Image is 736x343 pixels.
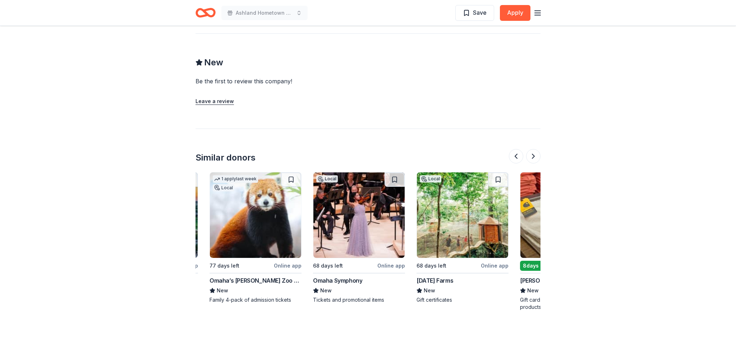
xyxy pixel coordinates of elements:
a: Image for Arbor Day FarmsLocal68 days leftOnline app[DATE] FarmsNewGift certificates [417,172,509,303]
a: Image for Murdoch's8days leftOnline app[PERSON_NAME]NewGift cards, merchandise, coupons, and prod... [520,172,612,311]
div: Omaha Symphony [313,276,362,285]
div: 68 days left [417,261,446,270]
div: 8 days left [520,261,551,271]
img: Image for Omaha Symphony [313,172,405,258]
span: New [424,286,435,295]
img: Image for Murdoch's [520,172,612,258]
span: New [204,57,223,68]
span: New [217,286,228,295]
button: Save [455,5,494,21]
span: New [320,286,332,295]
div: Family 4-pack of admission tickets [210,296,302,303]
button: Apply [500,5,530,21]
div: Similar donors [195,152,256,163]
div: Gift cards, merchandise, coupons, and products for fundraising or community events [520,296,612,311]
div: Tickets and promotional items [313,296,405,303]
div: [PERSON_NAME] [520,276,566,285]
div: 68 days left [313,261,343,270]
div: Online app [377,261,405,270]
div: Online app [274,261,302,270]
span: New [527,286,539,295]
div: 1 apply last week [213,175,258,183]
div: Be the first to review this company! [195,77,379,85]
img: Image for Arbor Day Farms [417,172,508,258]
span: Save [473,8,487,17]
a: Image for Omaha’s Henry Doorly Zoo and Aquarium1 applylast weekLocal77 days leftOnline appOmaha’s... [210,172,302,303]
button: Ashland Hometown Chirstmas [221,6,308,20]
div: Local [420,175,441,182]
img: Image for Omaha’s Henry Doorly Zoo and Aquarium [210,172,301,258]
button: Leave a review [195,97,234,106]
a: Home [195,4,216,21]
div: Gift certificates [417,296,509,303]
a: Image for Omaha SymphonyLocal68 days leftOnline appOmaha SymphonyNewTickets and promotional items [313,172,405,303]
span: Ashland Hometown Chirstmas [236,9,293,17]
div: 77 days left [210,261,239,270]
div: Online app [481,261,509,270]
div: Omaha’s [PERSON_NAME] Zoo and Aquarium [210,276,302,285]
div: Local [316,175,338,182]
div: Local [213,184,234,191]
div: [DATE] Farms [417,276,453,285]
